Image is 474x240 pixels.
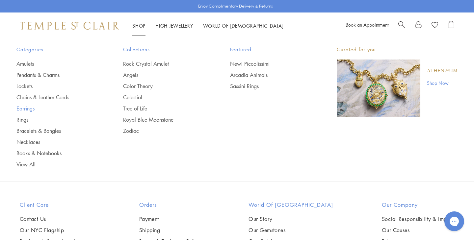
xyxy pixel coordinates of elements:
a: Rock Crystal Amulet [123,60,203,67]
a: Tree of Life [123,105,203,112]
a: View Wishlist [432,21,438,31]
a: New! Piccolissimi [230,60,310,67]
h2: Our Company [382,201,454,209]
a: Shipping [139,227,200,234]
a: Social Responsibility & Impact [382,215,454,223]
a: Arcadia Animals [230,71,310,79]
p: Curated for you [337,45,458,54]
a: Chains & Leather Cords [16,94,97,101]
a: Angels [123,71,203,79]
span: Collections [123,45,203,54]
a: Shop Now [427,79,458,86]
a: Payment [139,215,200,223]
span: Featured [230,45,310,54]
a: Rings [16,116,97,123]
a: Amulets [16,60,97,67]
a: Our Causes [382,227,454,234]
img: Temple St. Clair [20,22,119,30]
a: Pendants & Charms [16,71,97,79]
a: ShopShop [132,22,145,29]
a: Books & Notebooks [16,150,97,157]
a: Contact Us [20,215,91,223]
a: Search [398,21,405,31]
a: Earrings [16,105,97,112]
a: Our Gemstones [249,227,333,234]
a: Open Shopping Bag [448,21,454,31]
a: Bracelets & Bangles [16,127,97,134]
span: Categories [16,45,97,54]
a: Celestial [123,94,203,101]
nav: Main navigation [132,22,284,30]
p: Enjoy Complimentary Delivery & Returns [198,3,273,10]
a: Royal Blue Moonstone [123,116,203,123]
a: Zodiac [123,127,203,134]
h2: Orders [139,201,200,209]
a: High JewelleryHigh Jewellery [155,22,193,29]
a: Our Story [249,215,333,223]
a: Lockets [16,83,97,90]
a: Sassini Rings [230,83,310,90]
h2: World of [GEOGRAPHIC_DATA] [249,201,333,209]
a: Color Theory [123,83,203,90]
iframe: Gorgias live chat messenger [441,209,467,233]
a: View All [16,161,97,168]
a: World of [DEMOGRAPHIC_DATA]World of [DEMOGRAPHIC_DATA] [203,22,284,29]
a: Our NYC Flagship [20,227,91,234]
a: Necklaces [16,138,97,146]
h2: Client Care [20,201,91,209]
a: Athenæum [427,67,458,75]
a: Book an Appointment [346,21,388,28]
